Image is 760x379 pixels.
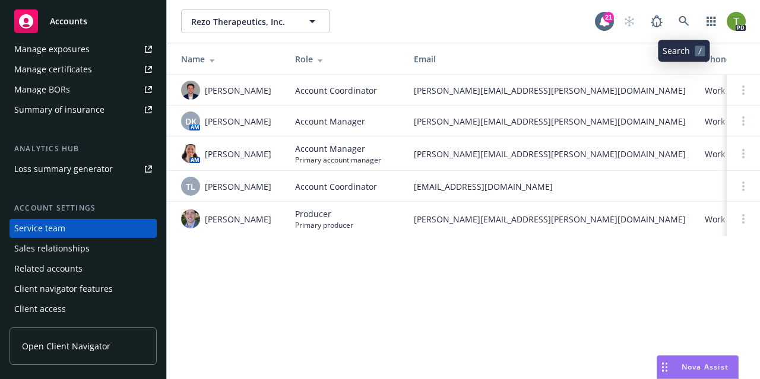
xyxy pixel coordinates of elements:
a: Service team [9,219,157,238]
div: Client navigator features [14,279,113,298]
div: Analytics hub [9,143,157,155]
a: Client access [9,300,157,319]
span: [PERSON_NAME][EMAIL_ADDRESS][PERSON_NAME][DOMAIN_NAME] [414,148,686,160]
div: Sales relationships [14,239,90,258]
a: Accounts [9,5,157,38]
span: [PERSON_NAME] [205,213,271,225]
span: Account Coordinator [295,180,377,193]
span: Open Client Navigator [22,340,110,352]
span: [EMAIL_ADDRESS][DOMAIN_NAME] [414,180,686,193]
span: Producer [295,208,353,220]
span: Accounts [50,17,87,26]
div: Account settings [9,202,157,214]
div: Summary of insurance [14,100,104,119]
a: Switch app [699,9,723,33]
div: Drag to move [657,356,672,378]
div: Name [181,53,276,65]
span: [PERSON_NAME] [205,148,271,160]
a: Manage BORs [9,80,157,99]
img: photo [181,209,200,228]
img: photo [181,144,200,163]
button: Nova Assist [657,355,739,379]
div: Manage exposures [14,40,90,59]
div: Related accounts [14,259,83,278]
a: Client navigator features [9,279,157,298]
img: photo [727,12,746,31]
div: Manage BORs [14,80,70,99]
div: Email [414,53,686,65]
a: Summary of insurance [9,100,157,119]
span: [PERSON_NAME][EMAIL_ADDRESS][PERSON_NAME][DOMAIN_NAME] [414,213,686,225]
img: photo [181,81,200,100]
div: 21 [603,12,614,23]
span: Account Manager [295,142,381,155]
span: Primary account manager [295,155,381,165]
span: [PERSON_NAME] [205,115,271,128]
span: [PERSON_NAME] [205,180,271,193]
span: [PERSON_NAME] [205,84,271,97]
a: Search [672,9,696,33]
a: Manage exposures [9,40,157,59]
div: Manage certificates [14,60,92,79]
a: Manage certificates [9,60,157,79]
span: [PERSON_NAME][EMAIL_ADDRESS][PERSON_NAME][DOMAIN_NAME] [414,115,686,128]
span: Nova Assist [682,362,729,372]
div: Role [295,53,395,65]
a: Loss summary generator [9,160,157,179]
a: Start snowing [617,9,641,33]
span: DK [185,115,197,128]
div: Loss summary generator [14,160,113,179]
a: Related accounts [9,259,157,278]
span: TL [186,180,195,193]
span: Rezo Therapeutics, Inc. [191,15,294,28]
div: Service team [14,219,65,238]
span: Account Coordinator [295,84,377,97]
a: Sales relationships [9,239,157,258]
div: Client access [14,300,66,319]
span: [PERSON_NAME][EMAIL_ADDRESS][PERSON_NAME][DOMAIN_NAME] [414,84,686,97]
a: Report a Bug [645,9,669,33]
button: Rezo Therapeutics, Inc. [181,9,330,33]
span: Account Manager [295,115,365,128]
span: Primary producer [295,220,353,230]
